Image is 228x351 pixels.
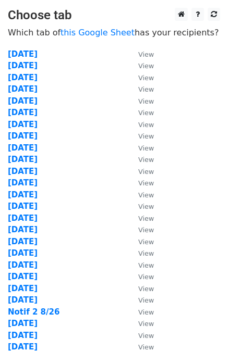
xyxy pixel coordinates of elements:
a: View [128,295,154,305]
a: [DATE] [8,178,38,187]
small: View [138,261,154,269]
a: this Google Sheet [61,28,135,37]
small: View [138,74,154,82]
small: View [138,144,154,152]
a: [DATE] [8,49,38,59]
a: [DATE] [8,319,38,328]
small: View [138,132,154,140]
a: [DATE] [8,108,38,117]
a: View [128,237,154,246]
a: [DATE] [8,202,38,211]
small: View [138,320,154,328]
small: View [138,156,154,164]
a: [DATE] [8,272,38,281]
a: [DATE] [8,190,38,199]
a: View [128,143,154,153]
a: View [128,190,154,199]
small: View [138,273,154,281]
a: View [128,178,154,187]
a: View [128,307,154,317]
a: View [128,49,154,59]
a: View [128,61,154,70]
a: [DATE] [8,237,38,246]
small: View [138,308,154,316]
small: View [138,179,154,187]
a: [DATE] [8,260,38,270]
a: View [128,73,154,82]
small: View [138,109,154,117]
small: View [138,343,154,351]
small: View [138,51,154,58]
small: View [138,97,154,105]
a: View [128,131,154,141]
small: View [138,226,154,234]
a: [DATE] [8,96,38,106]
small: View [138,168,154,176]
a: [DATE] [8,155,38,164]
a: [DATE] [8,225,38,234]
a: [DATE] [8,331,38,340]
small: View [138,332,154,340]
a: View [128,120,154,129]
small: View [138,191,154,199]
strong: [DATE] [8,143,38,153]
a: View [128,96,154,106]
a: [DATE] [8,167,38,176]
a: [DATE] [8,61,38,70]
a: View [128,155,154,164]
small: View [138,215,154,222]
a: View [128,319,154,328]
small: View [138,62,154,70]
small: View [138,296,154,304]
small: View [138,285,154,293]
a: [DATE] [8,84,38,94]
a: [DATE] [8,214,38,223]
a: View [128,260,154,270]
small: View [138,238,154,246]
a: View [128,331,154,340]
a: View [128,84,154,94]
a: [DATE] [8,295,38,305]
h3: Choose tab [8,8,220,23]
a: Notif 2 8/26 [8,307,59,317]
a: View [128,108,154,117]
a: View [128,202,154,211]
a: View [128,248,154,258]
a: [DATE] [8,120,38,129]
small: View [138,121,154,129]
small: View [138,85,154,93]
a: [DATE] [8,131,38,141]
a: View [128,284,154,293]
small: View [138,249,154,257]
a: [DATE] [8,73,38,82]
a: [DATE] [8,248,38,258]
a: View [128,225,154,234]
small: View [138,203,154,210]
a: [DATE] [8,284,38,293]
a: View [128,272,154,281]
a: View [128,167,154,176]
